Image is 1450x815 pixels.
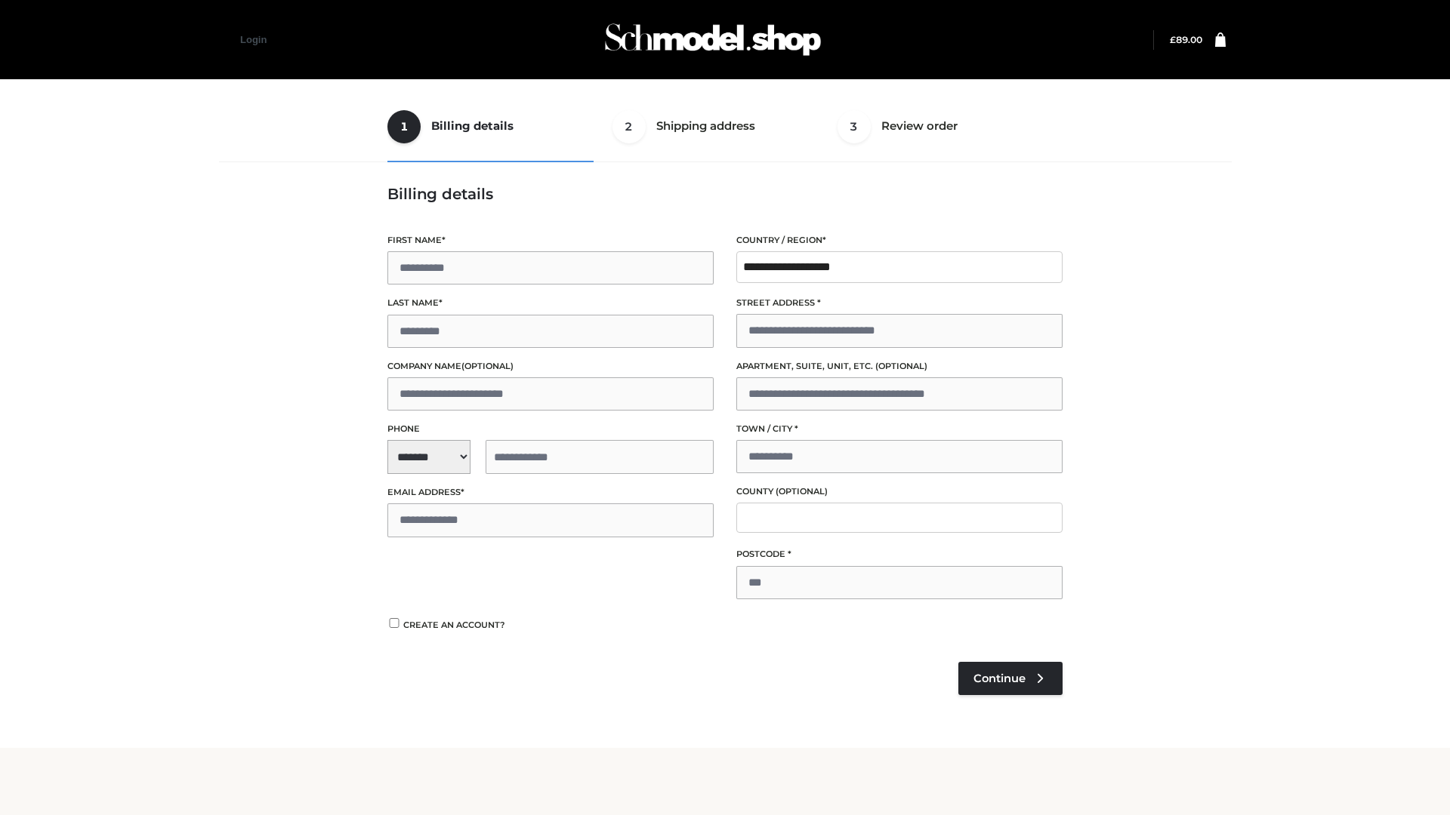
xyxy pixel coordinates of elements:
[600,10,826,69] img: Schmodel Admin 964
[736,484,1063,499] label: County
[875,361,927,371] span: (optional)
[736,233,1063,248] label: Country / Region
[1170,34,1202,45] bdi: 89.00
[403,620,505,630] span: Create an account?
[973,672,1026,685] span: Continue
[736,547,1063,561] label: Postcode
[776,486,828,497] span: (optional)
[387,359,714,374] label: Company name
[387,485,714,500] label: Email address
[387,422,714,436] label: Phone
[387,296,714,310] label: Last name
[736,359,1063,374] label: Apartment, suite, unit, etc.
[1170,34,1202,45] a: £89.00
[387,233,714,248] label: First name
[387,185,1063,203] h3: Billing details
[958,662,1063,695] a: Continue
[736,296,1063,310] label: Street address
[387,618,401,628] input: Create an account?
[736,422,1063,436] label: Town / City
[240,34,267,45] a: Login
[461,361,514,371] span: (optional)
[1170,34,1176,45] span: £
